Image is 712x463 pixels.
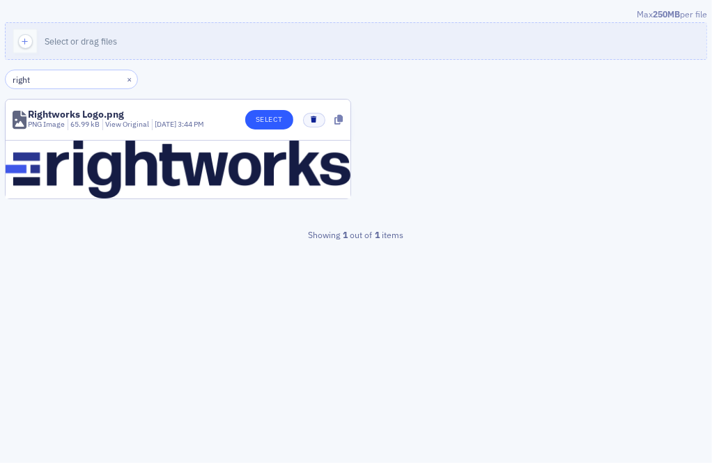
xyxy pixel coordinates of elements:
span: [DATE] [155,119,178,129]
input: Search… [5,70,138,89]
div: 65.99 kB [68,119,100,130]
span: 3:44 PM [178,119,204,129]
div: Max per file [5,8,707,23]
button: Select [245,110,293,130]
span: Select or drag files [45,36,117,47]
strong: 1 [341,228,350,241]
button: × [123,73,136,86]
button: Select or drag files [5,22,707,60]
a: View Original [105,119,149,129]
strong: 1 [373,228,382,241]
div: Showing out of items [5,228,707,241]
span: 250MB [653,8,680,19]
div: PNG Image [28,119,65,130]
div: Rightworks Logo.png [28,109,124,119]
